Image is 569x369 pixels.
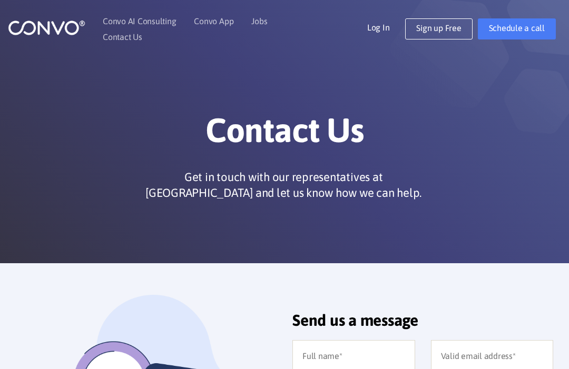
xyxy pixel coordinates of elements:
a: Convo App [194,17,233,25]
a: Convo AI Consulting [103,17,176,25]
h1: Contact Us [24,110,545,158]
p: Get in touch with our representatives at [GEOGRAPHIC_DATA] and let us know how we can help. [141,169,426,201]
a: Schedule a call [478,18,556,39]
a: Sign up Free [405,18,472,39]
a: Log In [367,18,406,35]
img: logo_1.png [8,19,85,36]
a: Contact Us [103,33,142,41]
h2: Send us a message [292,311,553,337]
a: Jobs [251,17,267,25]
